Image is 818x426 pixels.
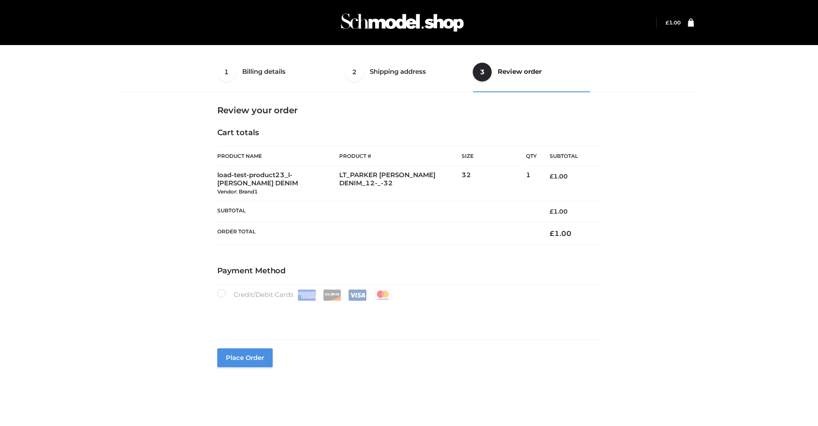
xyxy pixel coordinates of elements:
[217,128,601,138] h4: Cart totals
[217,201,537,222] th: Subtotal
[217,222,537,245] th: Order Total
[666,19,669,26] span: £
[462,147,522,166] th: Size
[550,172,568,180] bdi: 1.00
[217,146,340,166] th: Product Name
[339,146,462,166] th: Product #
[550,229,554,238] span: £
[550,172,553,180] span: £
[666,19,681,26] bdi: 1.00
[526,146,537,166] th: Qty
[666,19,681,26] a: £1.00
[298,290,316,301] img: Amex
[550,208,553,215] span: £
[462,166,526,201] td: 32
[374,290,392,301] img: Mastercard
[550,229,572,238] bdi: 1.00
[348,290,367,301] img: Visa
[216,299,599,330] iframe: Secure payment input frame
[217,105,601,115] h3: Review your order
[217,166,340,201] td: load-test-product23_l-[PERSON_NAME] DENIM
[217,188,258,195] small: Vendor: Brand1
[217,348,273,367] button: Place order
[526,166,537,201] td: 1
[323,290,341,301] img: Discover
[339,166,462,201] td: LT_PARKER [PERSON_NAME] DENIM_12-_-32
[550,208,568,215] bdi: 1.00
[537,147,601,166] th: Subtotal
[217,289,393,301] label: Credit/Debit Cards
[217,266,601,276] h4: Payment Method
[338,6,467,39] img: Schmodel Admin 964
